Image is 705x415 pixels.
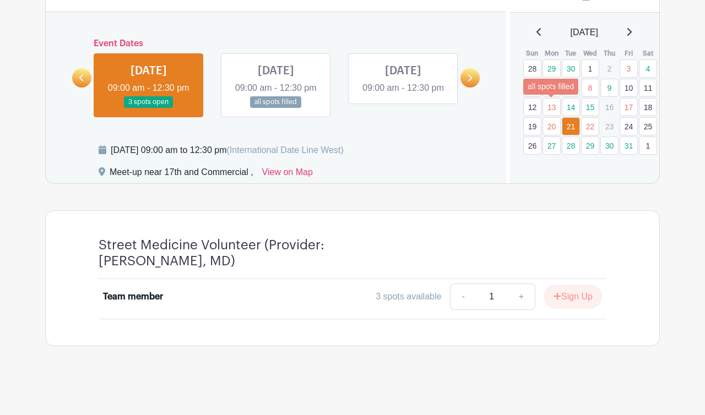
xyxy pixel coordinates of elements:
a: 4 [639,59,657,78]
th: Sat [638,48,658,59]
a: 30 [562,59,580,78]
th: Tue [561,48,581,59]
a: 21 [562,117,580,135]
div: Team member [103,290,163,303]
a: 1 [639,136,657,155]
div: 3 spots available [376,290,441,303]
h4: Street Medicine Volunteer (Provider: [PERSON_NAME], MD) [99,237,402,269]
a: 1 [581,59,599,78]
th: Wed [581,48,600,59]
a: 29 [543,59,561,78]
a: View on Map [262,166,313,183]
a: 3 [620,59,638,78]
th: Sun [523,48,542,59]
a: 28 [523,59,541,78]
a: 13 [543,98,561,116]
a: 28 [562,136,580,155]
p: 2 [600,60,619,77]
a: 15 [581,98,599,116]
a: 18 [639,98,657,116]
a: 22 [581,117,599,135]
a: 25 [639,117,657,135]
a: + [508,283,535,310]
a: 20 [543,117,561,135]
span: (International Date Line West) [226,145,343,155]
a: 11 [639,79,657,97]
th: Thu [600,48,619,59]
h6: Event Dates [91,39,460,49]
a: 26 [523,136,541,155]
a: - [450,283,475,310]
a: 24 [620,117,638,135]
a: 29 [581,136,599,155]
a: 30 [600,136,619,155]
a: 8 [581,79,599,97]
p: 23 [600,118,619,135]
button: Sign Up [544,285,602,308]
a: 12 [523,98,541,116]
th: Mon [542,48,561,59]
a: 27 [543,136,561,155]
a: 19 [523,117,541,135]
a: 31 [620,136,638,155]
div: all spots filled [523,79,578,95]
a: 14 [562,98,580,116]
span: [DATE] [571,26,598,39]
p: 16 [600,99,619,116]
th: Fri [619,48,638,59]
div: Meet-up near 17th and Commercial , [110,166,253,183]
a: 10 [620,79,638,97]
a: 17 [620,98,638,116]
div: [DATE] 09:00 am to 12:30 pm [111,144,344,157]
a: 9 [600,79,619,97]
